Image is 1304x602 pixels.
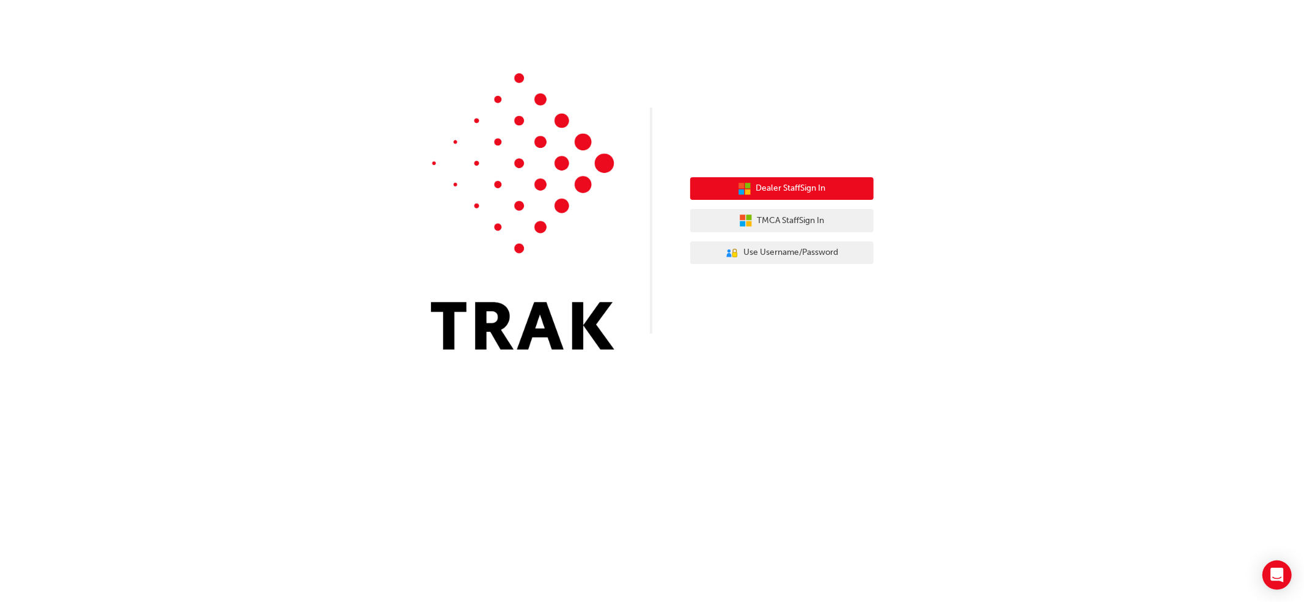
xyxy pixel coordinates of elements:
span: Use Username/Password [743,246,838,260]
div: Open Intercom Messenger [1262,560,1292,590]
button: TMCA StaffSign In [690,209,874,232]
span: Dealer Staff Sign In [756,182,826,196]
button: Dealer StaffSign In [690,177,874,200]
button: Use Username/Password [690,241,874,265]
img: Trak [431,73,614,350]
span: TMCA Staff Sign In [757,214,825,228]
